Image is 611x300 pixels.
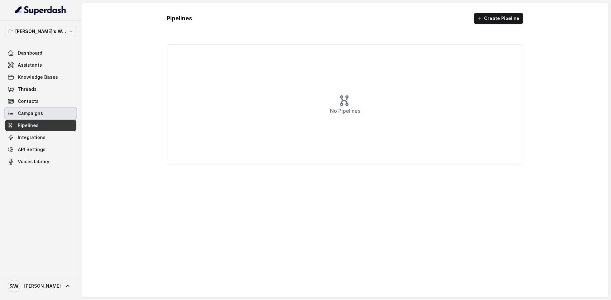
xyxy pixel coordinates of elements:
img: light.svg [15,5,67,15]
span: Threads [18,86,37,92]
span: Knowledge Bases [18,74,58,80]
span: Campaigns [18,110,43,117]
p: [PERSON_NAME]'s Workspace [15,28,66,35]
a: [PERSON_NAME] [5,277,76,295]
a: Pipelines [5,120,76,131]
a: Voices Library [5,156,76,167]
a: API Settings [5,144,76,155]
a: Knowledge Bases [5,71,76,83]
span: Voices Library [18,158,49,165]
text: SW [10,283,18,290]
a: Assistants [5,59,76,71]
a: Integrations [5,132,76,143]
a: Dashboard [5,47,76,59]
span: Assistants [18,62,42,68]
button: [PERSON_NAME]'s Workspace [5,26,76,37]
span: Integrations [18,134,46,141]
span: [PERSON_NAME] [24,283,61,289]
h1: Pipelines [167,13,192,23]
a: Threads [5,83,76,95]
span: Dashboard [18,50,42,56]
p: No Pipelines [330,107,360,115]
span: Contacts [18,98,39,104]
span: API Settings [18,146,46,153]
span: Pipelines [18,122,39,129]
a: Campaigns [5,108,76,119]
button: Create Pipeline [474,13,523,24]
a: Contacts [5,96,76,107]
